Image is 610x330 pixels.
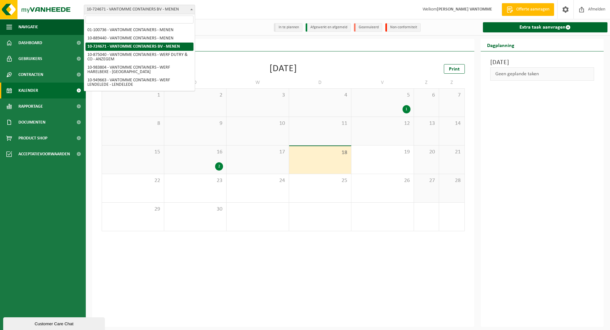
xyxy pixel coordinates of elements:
[167,206,223,213] span: 30
[292,92,348,99] span: 4
[417,120,436,127] span: 13
[105,149,161,156] span: 15
[18,67,43,83] span: Contracten
[414,77,439,88] td: Z
[230,177,286,184] span: 24
[417,177,436,184] span: 27
[355,149,410,156] span: 19
[439,77,464,88] td: Z
[18,98,43,114] span: Rapportage
[351,77,414,88] td: V
[417,92,436,99] span: 6
[306,23,351,32] li: Afgewerkt en afgemeld
[444,64,465,74] a: Print
[167,120,223,127] span: 9
[449,67,460,72] span: Print
[354,23,382,32] li: Geannuleerd
[292,149,348,156] span: 18
[84,5,195,14] span: 10-724671 - VANTOMME CONTAINERS BV - MENEN
[227,77,289,88] td: W
[18,83,38,98] span: Kalender
[85,43,193,51] li: 10-724671 - VANTOMME CONTAINERS BV - MENEN
[355,120,410,127] span: 12
[164,77,227,88] td: D
[490,67,594,81] div: Geen geplande taken
[18,146,70,162] span: Acceptatievoorwaarden
[442,149,461,156] span: 21
[167,149,223,156] span: 16
[167,92,223,99] span: 2
[215,162,223,171] div: 2
[515,6,551,13] span: Offerte aanvragen
[490,58,594,67] h3: [DATE]
[355,92,410,99] span: 5
[18,130,47,146] span: Product Shop
[502,3,554,16] a: Offerte aanvragen
[105,177,161,184] span: 22
[230,149,286,156] span: 17
[269,64,297,74] div: [DATE]
[442,177,461,184] span: 28
[18,35,42,51] span: Dashboard
[292,120,348,127] span: 11
[355,177,410,184] span: 26
[85,34,193,43] li: 10-889440 - VANTOMME CONTAINERS - MENEN
[105,120,161,127] span: 8
[105,92,161,99] span: 1
[292,177,348,184] span: 25
[230,92,286,99] span: 3
[3,316,106,330] iframe: chat widget
[403,105,410,113] div: 1
[417,149,436,156] span: 20
[167,177,223,184] span: 23
[230,120,286,127] span: 10
[481,39,521,51] h2: Dagplanning
[105,206,161,213] span: 29
[18,114,45,130] span: Documenten
[18,19,38,35] span: Navigatie
[85,76,193,89] li: 10-949663 - VANTOMME CONTAINERS - WERF LENDELEDE - LENDELEDE
[85,26,193,34] li: 01-100736 - VANTOMME CONTAINERS - MENEN
[483,22,608,32] a: Extra taak aanvragen
[442,120,461,127] span: 14
[437,7,492,12] strong: [PERSON_NAME] VANTOMME
[274,23,302,32] li: In te plannen
[442,92,461,99] span: 7
[85,64,193,76] li: 10-983804 - VANTOMME CONTAINERS - WERF HARELBEKE - [GEOGRAPHIC_DATA]
[385,23,421,32] li: Non-conformiteit
[85,51,193,64] li: 10-875040 - VANTOMME CONTAINERS - WERF DUTRY & CO - ANZEGEM
[289,77,352,88] td: D
[85,89,193,102] li: 10-994709 - VANTOMME CONTAINERS - WERF MENEN - MENEN
[18,51,42,67] span: Gebruikers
